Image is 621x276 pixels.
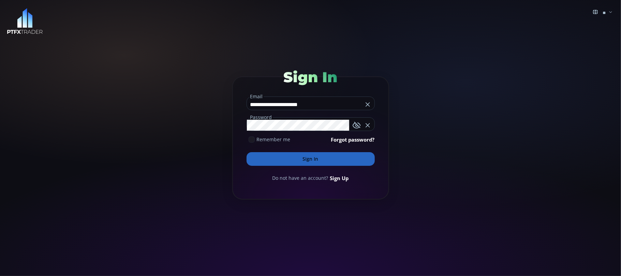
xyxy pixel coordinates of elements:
[330,174,349,182] a: Sign Up
[257,136,291,143] span: Remember me
[284,68,338,86] span: Sign In
[247,174,375,182] div: Do not have an account?
[7,8,43,34] img: LOGO
[331,136,375,143] a: Forgot password?
[247,152,375,166] button: Sign In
